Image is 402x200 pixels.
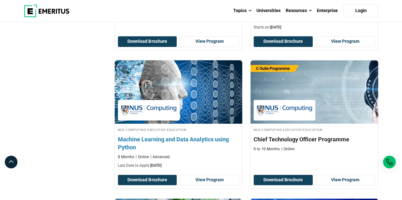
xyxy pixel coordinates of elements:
span: [DATE] [270,25,281,29]
a: Data Science and Analytics Course by NUS Computing Executive Education - October 6, 2025 NUS Comp... [115,60,242,171]
button: Download Brochure [254,175,313,185]
a: View Program [180,175,239,185]
h4: Chief Technology Officer Programme [254,135,375,143]
a: View Program [316,175,375,185]
a: Login [344,4,378,17]
img: Machine Learning and Data Analytics using Python | Online Data Science and Analytics Course [108,57,249,127]
p: Starts on: [254,25,375,30]
button: Download Brochure [118,175,177,185]
p: 9 to 10 Months [254,146,280,152]
span: [DATE] [150,163,161,168]
img: Chief Technology Officer Programme | Online Leadership Course [250,60,378,124]
button: Download Brochure [118,36,177,47]
p: Advanced [150,154,170,160]
p: Online [136,154,149,160]
a: View Program [180,36,239,47]
p: 8 Months [118,154,134,160]
img: NUS Computing Executive Education [257,103,312,117]
a: View Program [316,36,375,47]
p: Last Date to Apply: [118,163,239,168]
img: NUS Computing Executive Education [121,103,176,117]
button: Download Brochure [254,36,313,47]
h4: NUS Computing Executive Education [254,127,375,132]
h4: Machine Learning and Data Analytics using Python [118,135,239,151]
a: Leadership Course by NUS Computing Executive Education - NUS Computing Executive Education NUS Co... [250,60,378,155]
p: Online [281,146,294,152]
h4: NUS Computing Executive Education [118,127,239,132]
